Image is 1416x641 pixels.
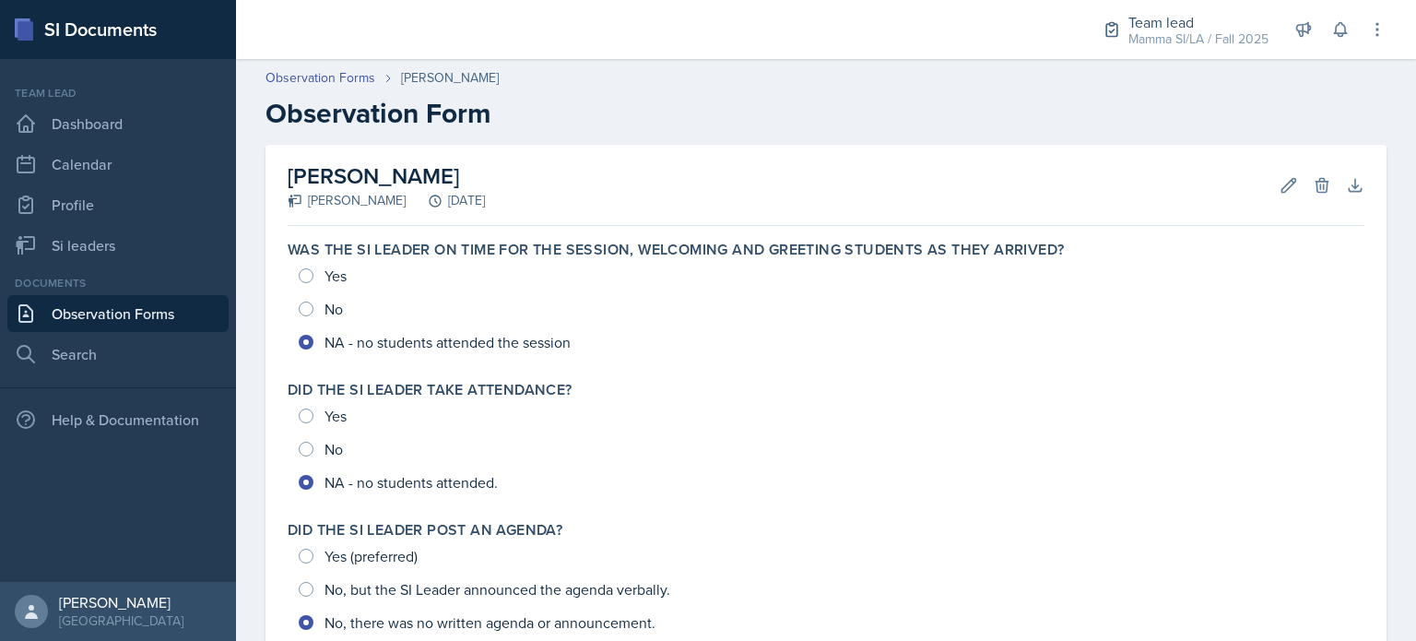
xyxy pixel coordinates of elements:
[288,160,485,193] h2: [PERSON_NAME]
[59,611,183,630] div: [GEOGRAPHIC_DATA]
[7,85,229,101] div: Team lead
[7,105,229,142] a: Dashboard
[406,191,485,210] div: [DATE]
[7,295,229,332] a: Observation Forms
[401,68,499,88] div: [PERSON_NAME]
[7,275,229,291] div: Documents
[1128,11,1268,33] div: Team lead
[7,227,229,264] a: Si leaders
[265,97,1386,130] h2: Observation Form
[7,146,229,183] a: Calendar
[265,68,375,88] a: Observation Forms
[7,401,229,438] div: Help & Documentation
[288,191,406,210] div: [PERSON_NAME]
[288,521,562,540] label: Did the SI Leader post an agenda?
[7,186,229,223] a: Profile
[7,336,229,373] a: Search
[288,381,572,399] label: Did the SI Leader take attendance?
[288,241,1064,259] label: Was the SI Leader on time for the session, welcoming and greeting students as they arrived?
[59,593,183,611] div: [PERSON_NAME]
[1128,30,1268,49] div: Mamma SI/LA / Fall 2025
